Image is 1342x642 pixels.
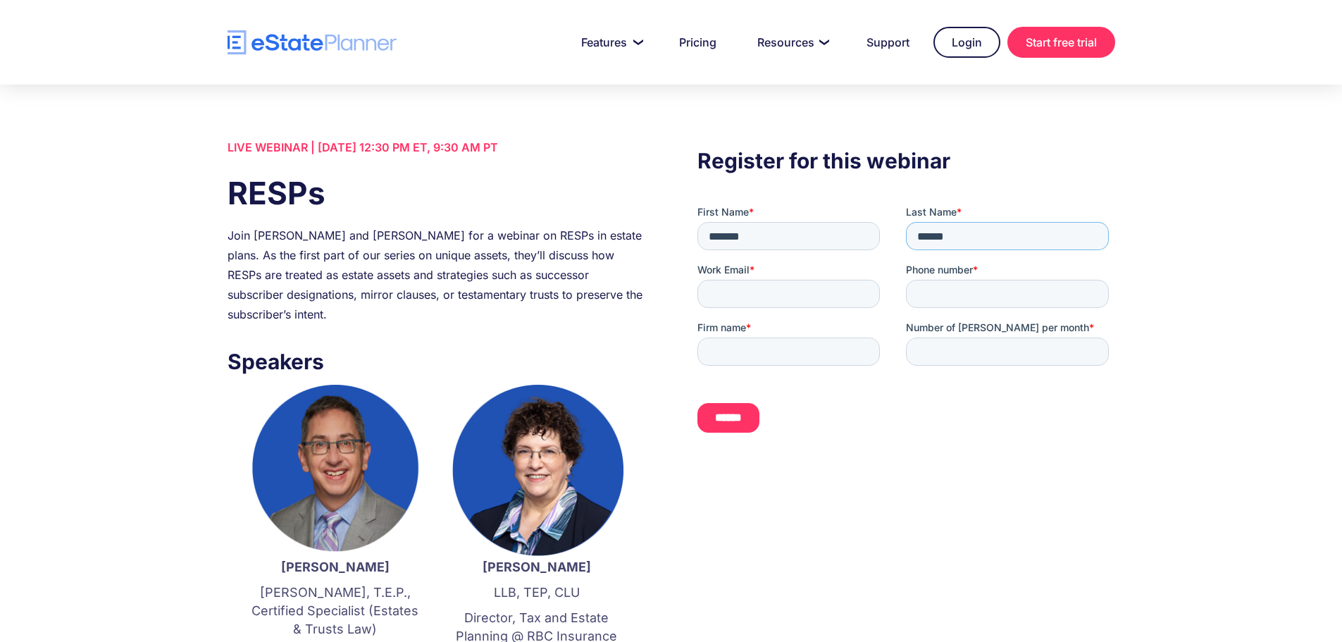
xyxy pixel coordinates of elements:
strong: [PERSON_NAME] [483,560,591,574]
a: Pricing [662,28,733,56]
a: Support [850,28,926,56]
a: Resources [740,28,843,56]
div: Join [PERSON_NAME] and [PERSON_NAME] for a webinar on RESPs in estate plans. As the first part of... [228,226,645,324]
a: Login [933,27,1000,58]
div: LIVE WEBINAR | [DATE] 12:30 PM ET, 9:30 AM PT [228,137,645,157]
strong: [PERSON_NAME] [281,560,390,574]
p: [PERSON_NAME], T.E.P., Certified Specialist (Estates & Trusts Law) [249,584,422,638]
a: Features [564,28,655,56]
a: home [228,30,397,55]
a: Start free trial [1007,27,1115,58]
h1: RESPs [228,171,645,215]
h3: Register for this webinar [697,144,1114,177]
h3: Speakers [228,345,645,378]
iframe: Form 0 [697,205,1114,457]
p: LLB, TEP, CLU [450,584,623,602]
